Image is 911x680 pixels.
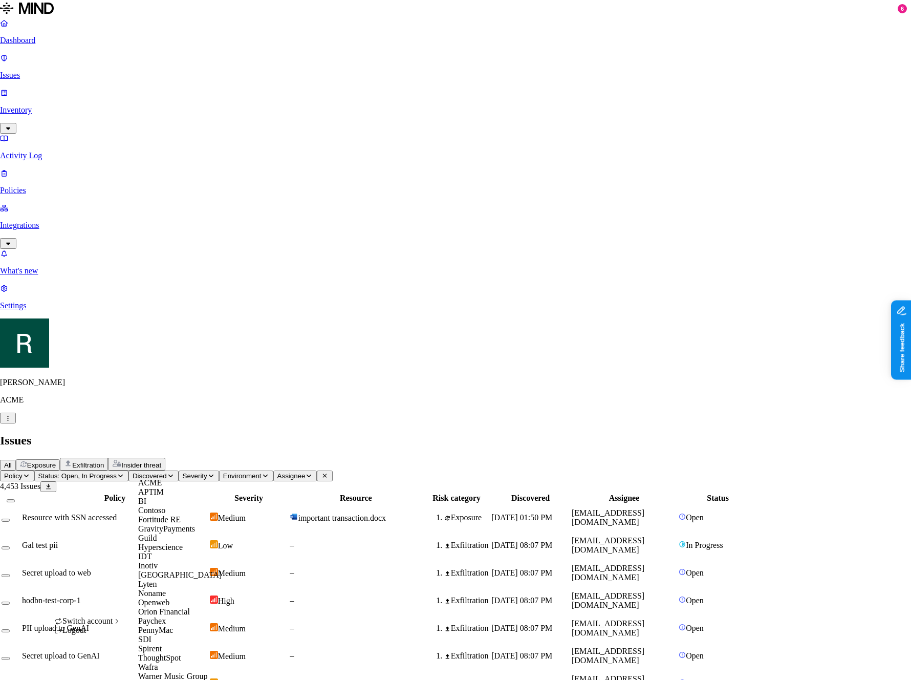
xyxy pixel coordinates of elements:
[138,635,151,644] span: SDI
[138,561,158,570] span: Inotiv
[138,653,181,662] span: ThoughtSpot
[138,534,157,542] span: Guild
[138,570,222,579] span: [GEOGRAPHIC_DATA]
[138,524,195,533] span: GravityPayments
[138,598,169,607] span: Openweb
[138,644,162,653] span: Spirent
[138,497,146,505] span: BI
[54,626,121,635] div: Logout
[138,626,173,634] span: PennyMac
[62,617,113,625] span: Switch account
[138,487,164,496] span: APTIM
[138,506,165,515] span: Contoso
[138,580,157,588] span: Lyten
[138,515,181,524] span: Fortitude RE
[138,617,166,625] span: Paychex
[138,478,162,487] span: ACME
[138,552,152,561] span: IDT
[138,607,190,616] span: Orion Financial
[138,663,158,671] span: Wafra
[138,543,183,551] span: Hyperscience
[138,589,166,598] span: Noname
